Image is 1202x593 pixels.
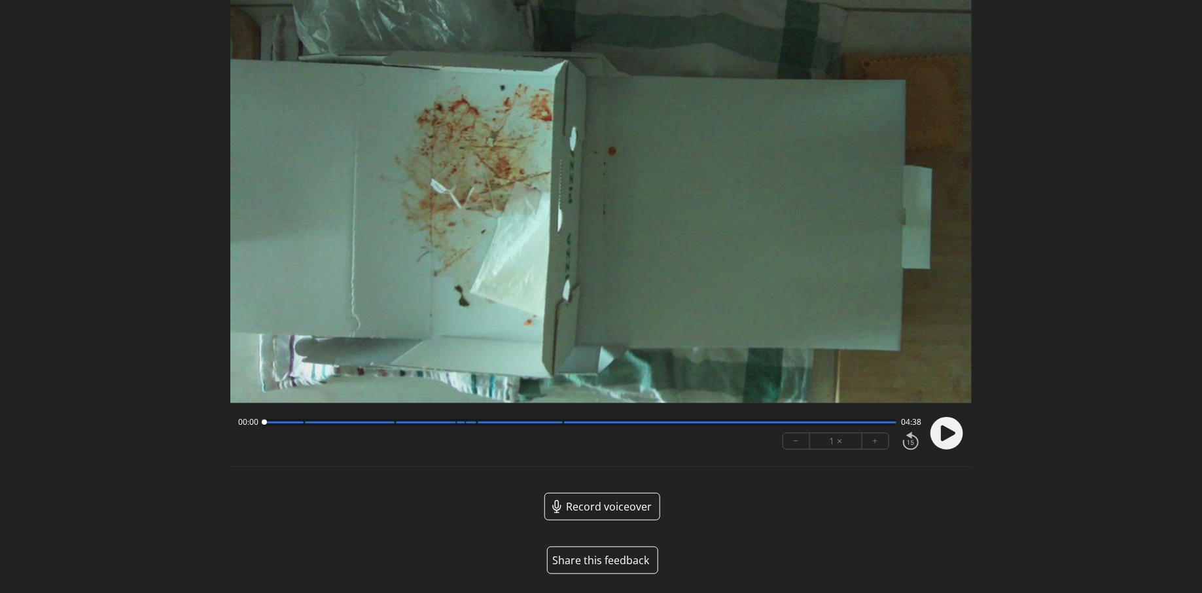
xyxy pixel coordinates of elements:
[810,433,862,449] div: 1 ×
[238,417,258,427] span: 00:00
[902,417,922,427] span: 04:38
[544,493,660,520] a: Record voiceover
[862,433,889,449] button: +
[783,433,810,449] button: −
[547,547,658,574] button: Share this feedback
[566,499,652,514] span: Record voiceover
